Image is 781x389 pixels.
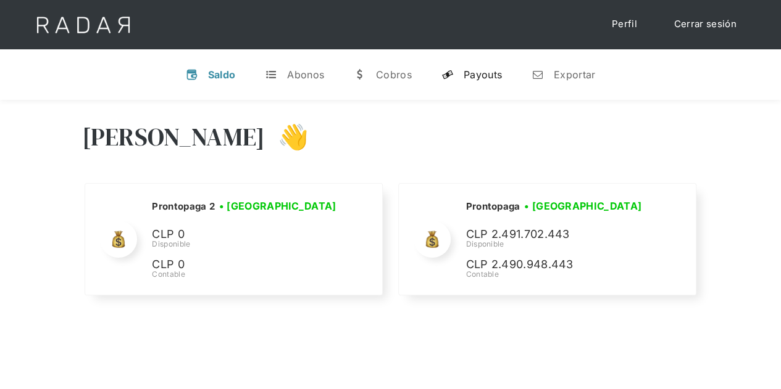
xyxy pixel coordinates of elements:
div: Disponible [152,239,340,250]
p: CLP 2.490.948.443 [466,256,651,274]
h2: Prontopaga [466,200,520,213]
div: y [441,68,454,81]
p: CLP 0 [152,226,337,244]
h3: • [GEOGRAPHIC_DATA] [524,199,641,213]
a: Cerrar sesión [662,12,749,36]
div: Payouts [464,68,502,81]
div: Cobros [376,68,412,81]
div: Contable [466,269,651,280]
p: CLP 2.491.702.443 [466,226,651,244]
h2: Prontopaga 2 [152,200,215,213]
div: v [186,68,198,81]
div: Disponible [466,239,651,250]
div: Abonos [287,68,324,81]
div: Contable [152,269,340,280]
h3: • [GEOGRAPHIC_DATA] [219,199,336,213]
div: n [532,68,544,81]
div: Saldo [208,68,236,81]
div: t [265,68,277,81]
h3: [PERSON_NAME] [82,121,265,152]
p: CLP 0 [152,256,337,274]
div: w [354,68,366,81]
h3: 👋 [265,121,308,152]
div: Exportar [554,68,595,81]
a: Perfil [599,12,649,36]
